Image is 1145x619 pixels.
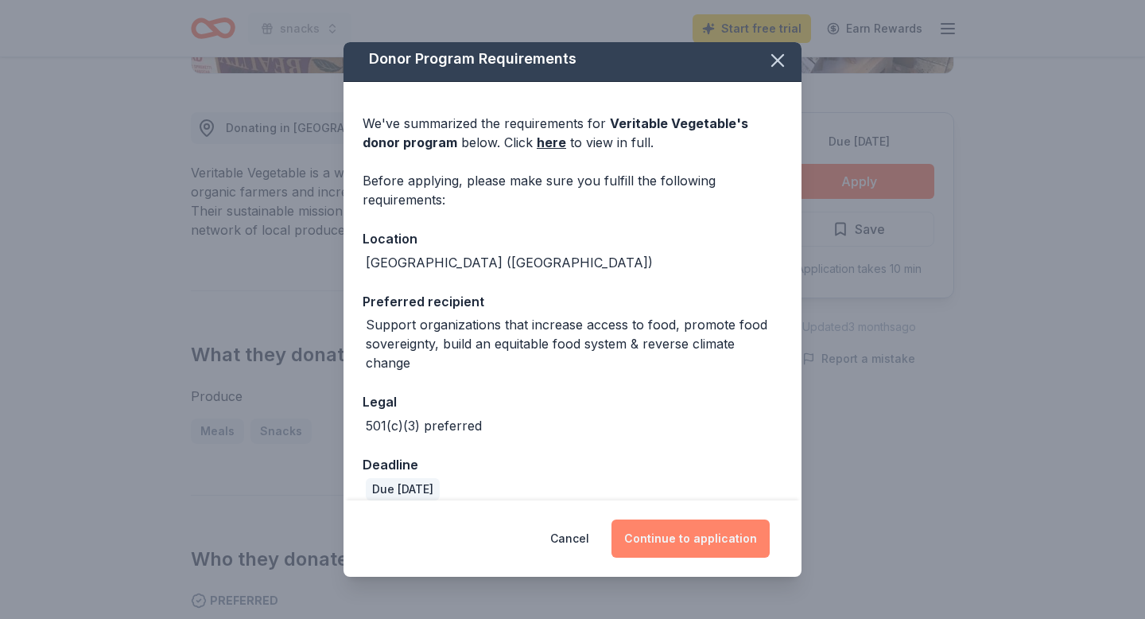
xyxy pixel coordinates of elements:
div: Due [DATE] [366,478,440,500]
div: Legal [363,391,782,412]
a: here [537,133,566,152]
div: Deadline [363,454,782,475]
div: [GEOGRAPHIC_DATA] ([GEOGRAPHIC_DATA]) [366,253,653,272]
div: Before applying, please make sure you fulfill the following requirements: [363,171,782,209]
div: We've summarized the requirements for below. Click to view in full. [363,114,782,152]
div: Support organizations that increase access to food, promote food sovereignty, build an equitable ... [366,315,782,372]
div: Preferred recipient [363,291,782,312]
button: Cancel [550,520,589,558]
button: Continue to application [611,520,770,558]
div: 501(c)(3) preferred [366,416,482,435]
div: Location [363,228,782,249]
div: Donor Program Requirements [343,37,801,82]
